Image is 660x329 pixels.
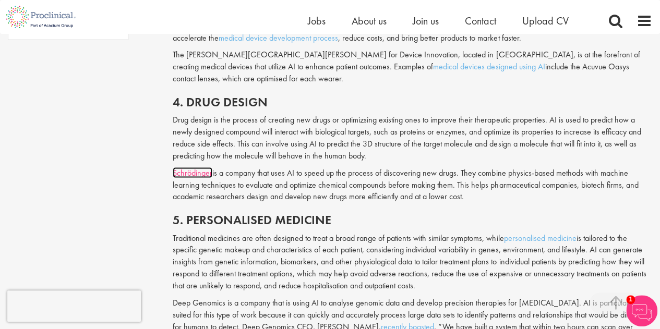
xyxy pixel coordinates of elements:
span: 1 [626,295,635,304]
h2: 5. Personalised medicine [173,213,652,226]
a: Schrödinger [173,167,212,178]
a: Contact [465,14,496,28]
p: Traditional medicines are often designed to treat a broad range of patients with similar symptoms... [173,232,652,291]
a: personalised medicine [503,232,576,243]
a: Jobs [308,14,326,28]
p: Drug design is the process of creating new drugs or optimizsing existing ones to improve their th... [173,114,652,161]
img: Chatbot [626,295,657,326]
p: The [PERSON_NAME][GEOGRAPHIC_DATA][PERSON_NAME] for Device Innovation, located in [GEOGRAPHIC_DAT... [173,48,652,84]
iframe: reCAPTCHA [7,290,141,322]
h2: 4. Drug design [173,95,652,108]
a: medical devices designed using AI [433,60,545,71]
p: is a company that uses AI to speed up the process of discovering new drugs. They combine physics-... [173,167,652,203]
a: Upload CV [522,14,569,28]
a: medical device development process [219,32,338,43]
a: About us [352,14,387,28]
a: Join us [413,14,439,28]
